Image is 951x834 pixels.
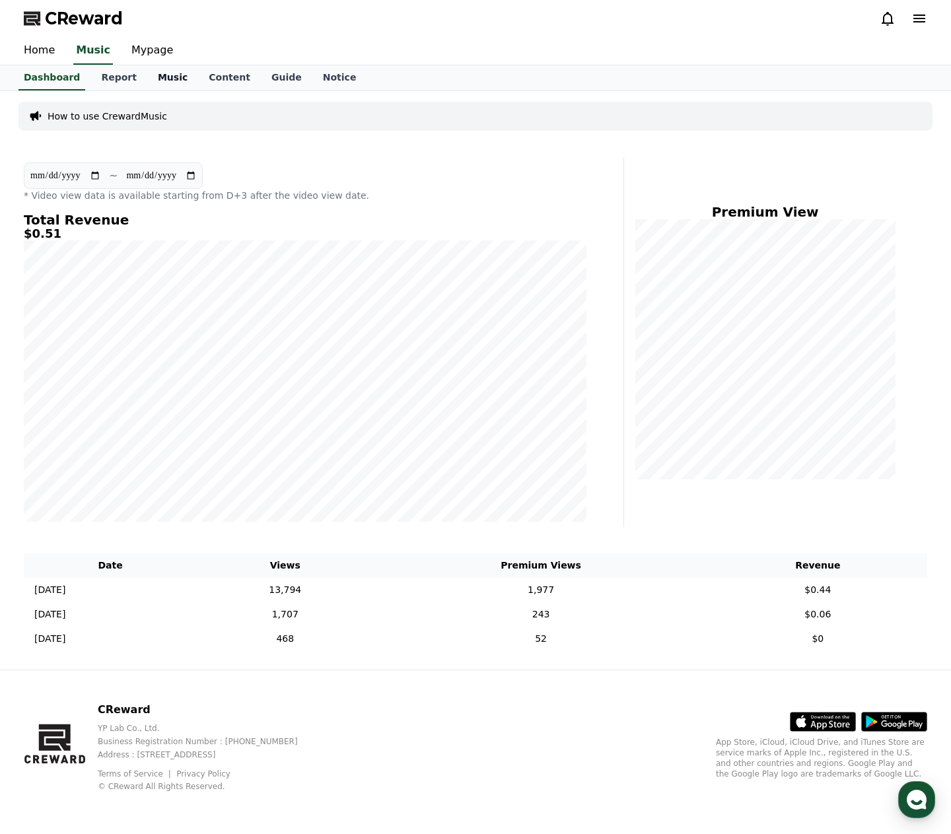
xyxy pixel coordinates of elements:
[121,37,184,65] a: Mypage
[99,234,192,244] span: Will respond in minutes
[18,194,239,226] a: Start a chat
[45,8,123,29] span: CReward
[373,627,708,651] td: 52
[48,110,167,123] a: How to use CrewardMusic
[88,269,182,277] span: Powered by
[144,106,227,118] span: See business hours
[73,37,113,65] a: Music
[13,37,65,65] a: Home
[110,439,149,450] span: Messages
[16,99,93,120] h1: CReward
[197,627,373,651] td: 468
[709,553,927,578] th: Revenue
[98,749,319,760] p: Address : [STREET_ADDRESS]
[98,769,173,779] a: Terms of Service
[195,438,228,449] span: Settings
[197,602,373,627] td: 1,707
[139,104,242,120] button: See business hours
[98,736,319,747] p: Business Registration Number : [PHONE_NUMBER]
[49,140,242,152] div: CReward
[89,203,155,217] span: Start a chat
[34,632,65,646] p: [DATE]
[34,583,65,597] p: [DATE]
[24,553,197,578] th: Date
[373,578,708,602] td: 1,977
[78,231,94,247] img: tmp-654571557
[98,781,319,792] p: © CReward All Rights Reserved.
[4,419,87,452] a: Home
[198,65,261,90] a: Content
[261,65,312,90] a: Guide
[87,419,170,452] a: Messages
[709,627,927,651] td: $0
[90,65,147,90] a: Report
[75,268,182,279] a: Powered byChannel Talk
[197,553,373,578] th: Views
[49,152,215,165] div: Hello, we are CReward.
[170,419,254,452] a: Settings
[709,578,927,602] td: $0.44
[16,135,242,186] a: CRewardHello, we are CReward.Please leave your questions.
[716,737,927,779] p: App Store, iCloud, iCloud Drive, and iTunes Store are service marks of Apple Inc., registered in ...
[147,65,198,90] a: Music
[65,231,81,247] img: tmp-1049645209
[373,553,708,578] th: Premium Views
[24,189,586,202] p: * Video view data is available starting from D+3 after the video view date.
[197,578,373,602] td: 13,794
[109,168,118,184] p: ~
[373,602,708,627] td: 243
[98,723,319,734] p: YP Lab Co., Ltd.
[24,227,586,240] h5: $0.51
[24,8,123,29] a: CReward
[34,438,57,449] span: Home
[312,65,367,90] a: Notice
[635,205,896,219] h4: Premium View
[709,602,927,627] td: $0.06
[18,65,85,90] a: Dashboard
[24,213,586,227] h4: Total Revenue
[34,608,65,621] p: [DATE]
[176,769,230,779] a: Privacy Policy
[131,269,183,277] b: Channel Talk
[49,165,215,178] div: Please leave your questions.
[98,702,319,718] p: CReward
